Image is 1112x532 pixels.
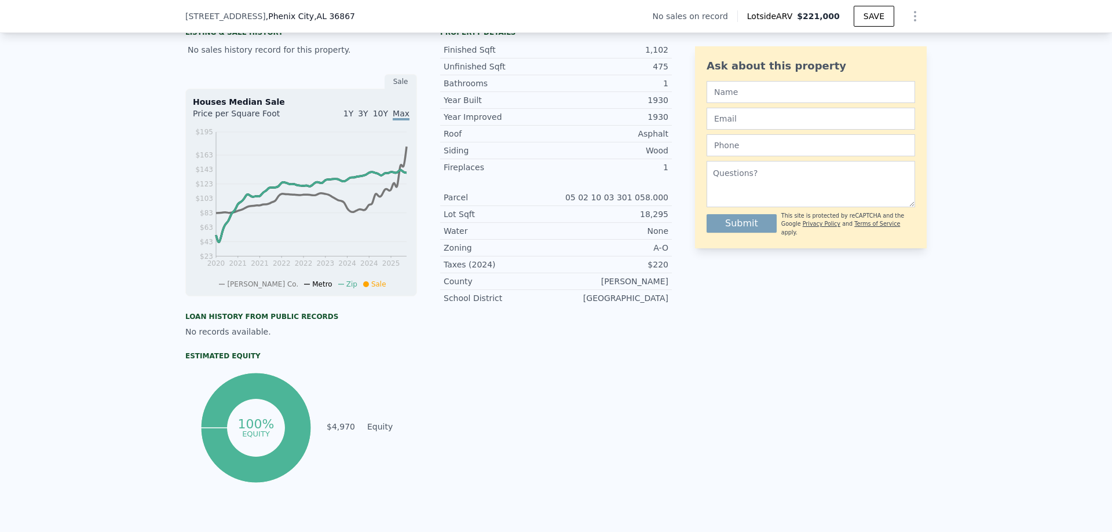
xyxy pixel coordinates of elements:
[312,280,332,288] span: Metro
[556,292,668,304] div: [GEOGRAPHIC_DATA]
[556,242,668,254] div: A-O
[242,429,270,438] tspan: equity
[373,109,388,118] span: 10Y
[444,162,556,173] div: Fireplaces
[200,252,213,261] tspan: $23
[444,145,556,156] div: Siding
[200,238,213,246] tspan: $43
[444,78,556,89] div: Bathrooms
[556,111,668,123] div: 1930
[556,192,668,203] div: 05 02 10 03 301 058.000
[444,61,556,72] div: Unfinished Sqft
[338,259,356,267] tspan: 2024
[707,134,915,156] input: Phone
[360,259,378,267] tspan: 2024
[444,242,556,254] div: Zoning
[556,78,668,89] div: 1
[266,10,355,22] span: , Phenix City
[393,109,409,120] span: Max
[556,44,668,56] div: 1,102
[707,108,915,130] input: Email
[251,259,269,267] tspan: 2021
[195,180,213,188] tspan: $123
[444,208,556,220] div: Lot Sqft
[653,10,737,22] div: No sales on record
[200,209,213,217] tspan: $83
[195,166,213,174] tspan: $143
[385,74,417,89] div: Sale
[556,128,668,140] div: Asphalt
[185,326,417,337] div: No records available.
[803,221,840,227] a: Privacy Policy
[343,109,353,118] span: 1Y
[326,420,356,433] td: $4,970
[444,128,556,140] div: Roof
[444,94,556,106] div: Year Built
[707,81,915,103] input: Name
[854,6,894,27] button: SAVE
[444,276,556,287] div: County
[185,28,417,39] div: LISTING & SALE HISTORY
[193,96,409,108] div: Houses Median Sale
[444,111,556,123] div: Year Improved
[358,109,368,118] span: 3Y
[556,94,668,106] div: 1930
[237,417,274,431] tspan: 100%
[185,312,417,321] div: Loan history from public records
[195,151,213,159] tspan: $163
[193,108,301,126] div: Price per Square Foot
[195,195,213,203] tspan: $103
[185,351,417,361] div: Estimated Equity
[444,192,556,203] div: Parcel
[316,259,334,267] tspan: 2023
[371,280,386,288] span: Sale
[556,61,668,72] div: 475
[295,259,313,267] tspan: 2022
[229,259,247,267] tspan: 2021
[556,225,668,237] div: None
[556,276,668,287] div: [PERSON_NAME]
[556,259,668,270] div: $220
[444,44,556,56] div: Finished Sqft
[781,212,915,237] div: This site is protected by reCAPTCHA and the Google and apply.
[444,225,556,237] div: Water
[200,223,213,232] tspan: $63
[346,280,357,288] span: Zip
[365,420,417,433] td: Equity
[707,58,915,74] div: Ask about this property
[444,259,556,270] div: Taxes (2024)
[556,145,668,156] div: Wood
[747,10,797,22] span: Lotside ARV
[185,10,266,22] span: [STREET_ADDRESS]
[273,259,291,267] tspan: 2022
[854,221,900,227] a: Terms of Service
[797,12,840,21] span: $221,000
[556,208,668,220] div: 18,295
[195,128,213,136] tspan: $195
[444,292,556,304] div: School District
[314,12,355,21] span: , AL 36867
[382,259,400,267] tspan: 2025
[904,5,927,28] button: Show Options
[227,280,298,288] span: [PERSON_NAME] Co.
[556,162,668,173] div: 1
[707,214,777,233] button: Submit
[185,39,417,60] div: No sales history record for this property.
[207,259,225,267] tspan: 2020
